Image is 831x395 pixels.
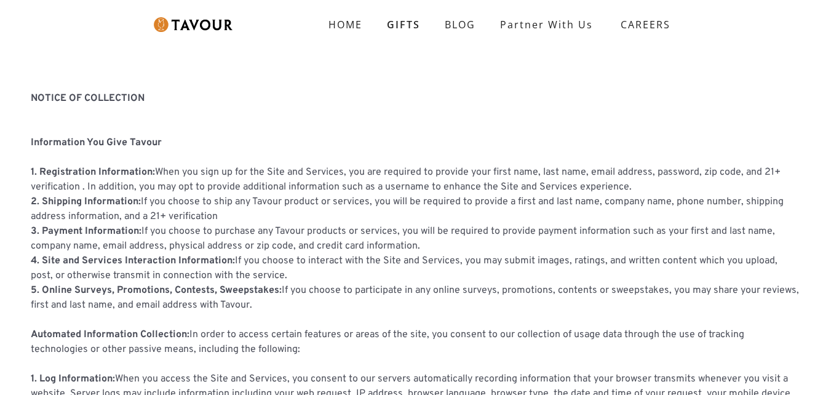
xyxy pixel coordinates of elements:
strong: 4. Site and Services Interaction Information: [31,255,235,267]
strong: Information You Give Tavour ‍ [31,137,162,149]
a: partner with us [488,12,605,37]
a: BLOG [432,12,488,37]
strong: 5. Online Surveys, Promotions, Contests, Sweepstakes: [31,284,282,297]
strong: HOME [328,18,362,31]
a: CAREERS [605,7,680,42]
a: GIFTS [375,12,432,37]
strong: 2. Shipping Information: [31,196,141,208]
strong: NOTICE OF COLLECTION ‍ [31,92,145,105]
strong: 1. Registration Information: [31,166,155,178]
strong: 1. Log Information: [31,373,115,385]
strong: Automated Information Collection: [31,329,189,341]
strong: CAREERS [621,12,670,37]
a: HOME [316,12,375,37]
strong: 3. Payment Information: [31,225,141,237]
